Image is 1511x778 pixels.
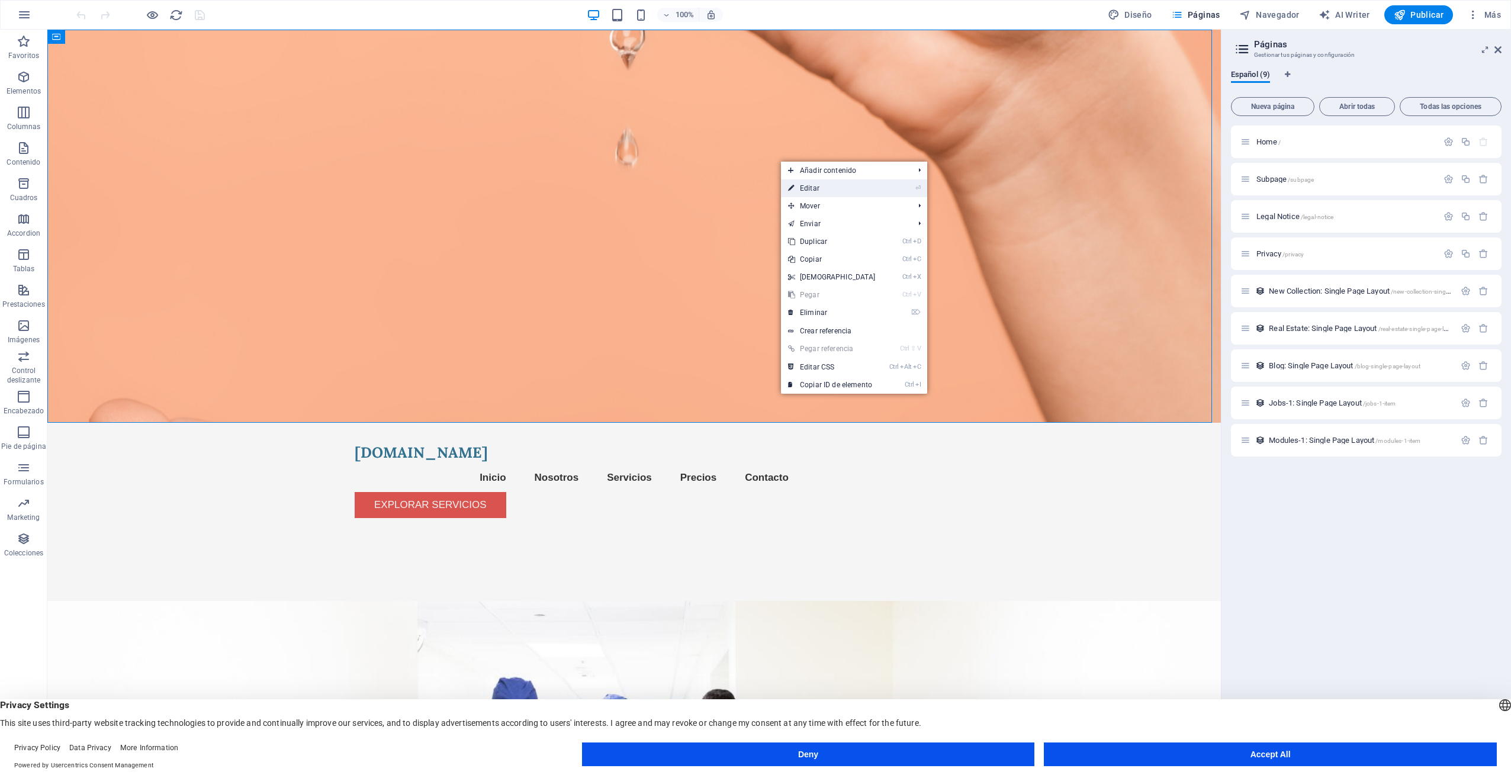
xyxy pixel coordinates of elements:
div: Duplicar [1461,137,1471,147]
p: Colecciones [4,548,43,558]
span: /new-collection-single-page-layout [1391,288,1484,295]
p: Encabezado [4,406,44,416]
div: Real Estate: Single Page Layout/real-estate-single-page-layout [1265,324,1455,332]
div: La página principal no puede eliminarse [1478,137,1489,147]
a: CtrlX[DEMOGRAPHIC_DATA] [781,268,883,286]
span: /blog-single-page-layout [1355,363,1420,369]
p: Tablas [13,264,35,274]
i: Ctrl [905,381,914,388]
div: Legal Notice/legal-notice [1253,213,1438,220]
button: Haz clic para salir del modo de previsualización y seguir editando [145,8,159,22]
i: C [913,255,921,263]
i: Al redimensionar, ajustar el nivel de zoom automáticamente para ajustarse al dispositivo elegido. [706,9,716,20]
i: Ctrl [902,291,912,298]
div: Eliminar [1478,174,1489,184]
a: CtrlCCopiar [781,250,883,268]
i: V [913,291,921,298]
button: AI Writer [1314,5,1375,24]
div: Configuración [1444,137,1454,147]
div: Configuración [1461,361,1471,371]
div: Subpage/subpage [1253,175,1438,183]
button: Abrir todas [1319,97,1395,116]
span: Todas las opciones [1405,103,1496,110]
button: Todas las opciones [1400,97,1502,116]
div: Duplicar [1461,249,1471,259]
span: Diseño [1108,9,1152,21]
p: Pie de página [1,442,46,451]
a: ⌦Eliminar [781,304,883,322]
h6: 100% [675,8,694,22]
div: Eliminar [1478,398,1489,408]
div: Configuración [1444,211,1454,221]
i: D [913,237,921,245]
i: V [917,345,921,352]
p: Prestaciones [2,300,44,309]
i: Ctrl [900,345,909,352]
div: Modules-1: Single Page Layout/modules-1-item [1265,436,1455,444]
div: Privacy/privacy [1253,250,1438,258]
span: Español (9) [1231,67,1270,84]
div: Este diseño se usa como una plantilla para todos los elementos (como por ejemplo un post de un bl... [1255,435,1265,445]
button: Publicar [1384,5,1454,24]
div: Duplicar [1461,174,1471,184]
span: /privacy [1282,251,1304,258]
span: Haz clic para abrir la página [1256,249,1304,258]
div: Este diseño se usa como una plantilla para todos los elementos (como por ejemplo un post de un bl... [1255,286,1265,296]
div: Este diseño se usa como una plantilla para todos los elementos (como por ejemplo un post de un bl... [1255,323,1265,333]
span: Añadir contenido [781,162,909,179]
i: Volver a cargar página [169,8,183,22]
p: Formularios [4,477,43,487]
span: Mover [781,197,909,215]
div: Home/ [1253,138,1438,146]
button: Navegador [1234,5,1304,24]
i: Ctrl [902,255,912,263]
button: Más [1462,5,1506,24]
p: Cuadros [10,193,38,202]
button: 100% [657,8,699,22]
a: Crear referencia [781,322,927,340]
p: Columnas [7,122,41,131]
i: ⇧ [911,345,916,352]
i: Ctrl [902,237,912,245]
span: Haz clic para abrir la página [1256,137,1281,146]
span: Haz clic para abrir la página [1256,175,1314,184]
div: Eliminar [1478,249,1489,259]
a: CtrlAltCEditar CSS [781,358,883,376]
div: Jobs-1: Single Page Layout/jobs-1-item [1265,399,1455,407]
div: Configuración [1461,286,1471,296]
div: New Collection: Single Page Layout/new-collection-single-page-layout [1265,287,1455,295]
i: Ctrl [902,273,912,281]
span: Haz clic para abrir la página [1269,436,1420,445]
button: Nueva página [1231,97,1314,116]
p: Contenido [7,157,40,167]
p: Marketing [7,513,40,522]
a: CtrlVPegar [781,286,883,304]
span: Más [1467,9,1501,21]
div: Eliminar [1478,435,1489,445]
p: Accordion [7,229,40,238]
span: Haz clic para abrir la página [1269,361,1420,370]
div: Duplicar [1461,211,1471,221]
a: Ctrl⇧VPegar referencia [781,340,883,358]
div: Diseño (Ctrl+Alt+Y) [1103,5,1157,24]
p: Elementos [7,86,41,96]
div: Blog: Single Page Layout/blog-single-page-layout [1265,362,1455,369]
span: Navegador [1239,9,1300,21]
div: Configuración [1444,249,1454,259]
i: C [913,363,921,371]
i: I [915,381,921,388]
a: ⏎Editar [781,179,883,197]
button: reload [169,8,183,22]
div: Configuración [1461,435,1471,445]
span: Haz clic para abrir la página [1269,324,1459,333]
a: CtrlICopiar ID de elemento [781,376,883,394]
div: Este diseño se usa como una plantilla para todos los elementos (como por ejemplo un post de un bl... [1255,398,1265,408]
span: /subpage [1288,176,1314,183]
a: CtrlDDuplicar [781,233,883,250]
div: Configuración [1444,174,1454,184]
div: Eliminar [1478,211,1489,221]
p: Favoritos [8,51,39,60]
i: X [913,273,921,281]
span: /legal-notice [1301,214,1334,220]
h3: Gestionar tus páginas y configuración [1254,50,1478,60]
